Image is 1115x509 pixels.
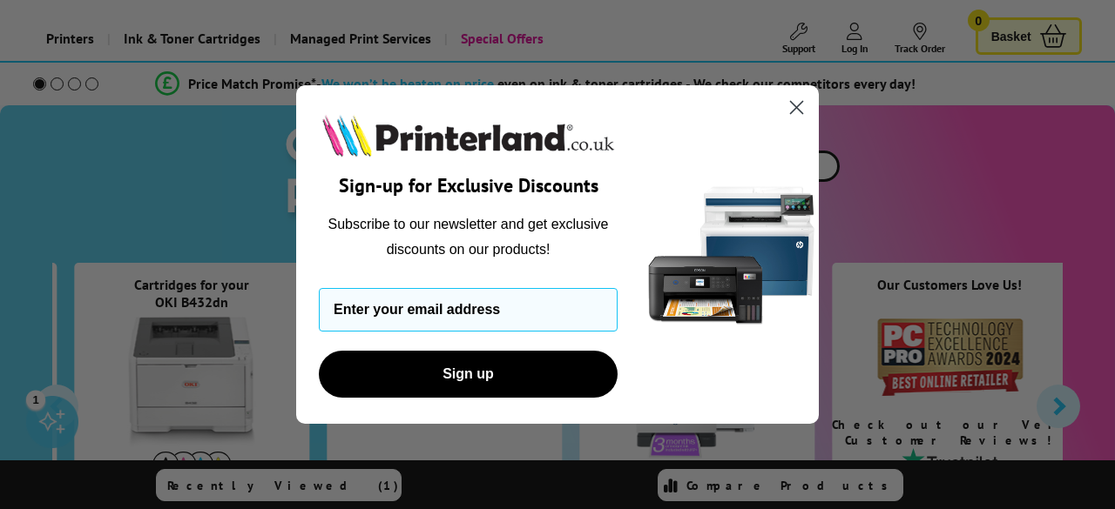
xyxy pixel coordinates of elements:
span: Sign-up for Exclusive Discounts [339,173,598,198]
button: Sign up [319,351,618,398]
img: 5290a21f-4df8-4860-95f4-ea1e8d0e8904.png [645,85,819,424]
span: Subscribe to our newsletter and get exclusive discounts on our products! [328,217,609,256]
button: Close dialog [781,92,812,123]
input: Enter your email address [319,288,618,332]
img: Printerland.co.uk [319,111,618,160]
